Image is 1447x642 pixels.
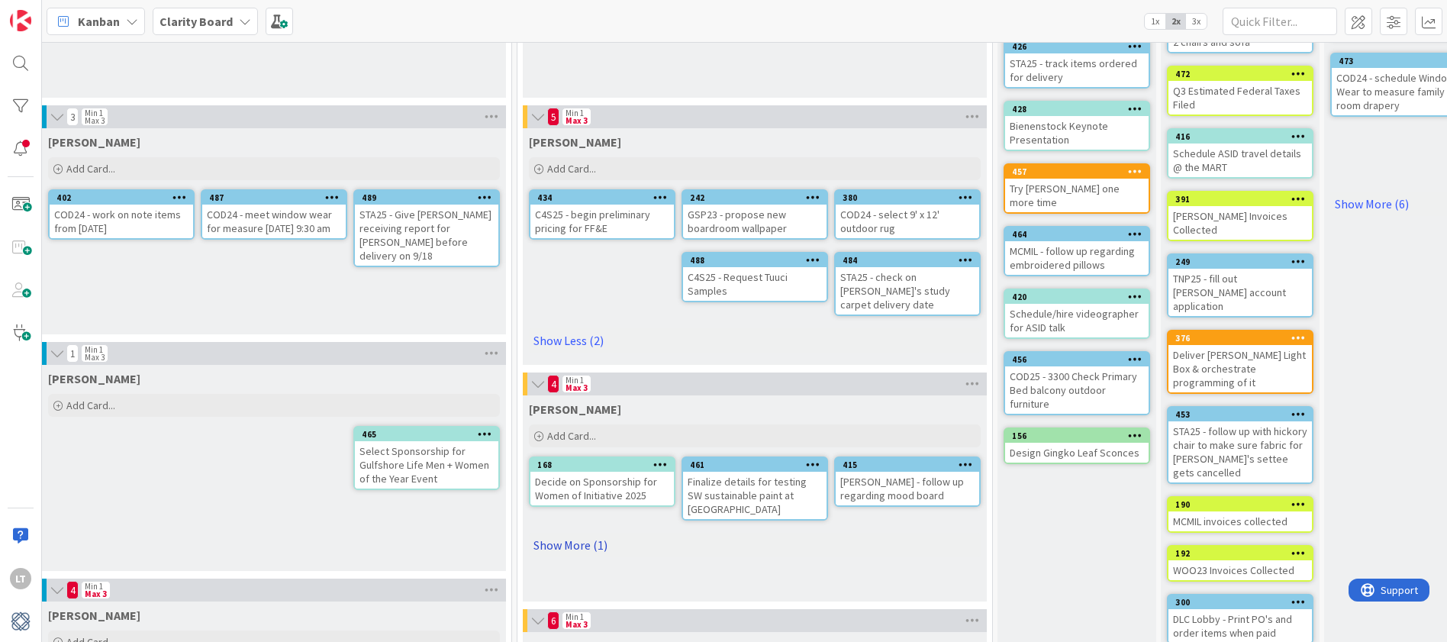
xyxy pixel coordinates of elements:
[1005,443,1149,463] div: Design Gingko Leaf Sconces
[1005,165,1149,179] div: 457
[201,189,347,240] a: 487COD24 - meet window wear for measure [DATE] 9:30 am
[1175,597,1312,608] div: 300
[66,398,115,412] span: Add Card...
[1005,227,1149,241] div: 464
[683,267,827,301] div: C4S25 - Request Tuuci Samples
[1005,102,1149,150] div: 428Bienenstock Keynote Presentation
[85,353,105,361] div: Max 3
[355,205,498,266] div: STA25 - Give [PERSON_NAME] receiving report for [PERSON_NAME] before delivery on 9/18
[1005,353,1149,366] div: 456
[566,613,584,621] div: Min 1
[1012,431,1149,441] div: 156
[1005,53,1149,87] div: STA25 - track items ordered for delivery
[10,611,31,632] img: avatar
[547,108,559,126] span: 5
[1004,226,1150,276] a: 464MCMIL - follow up regarding embroidered pillows
[1175,409,1312,420] div: 453
[202,205,346,238] div: COD24 - meet window wear for measure [DATE] 9:30 am
[1168,130,1312,144] div: 416
[683,205,827,238] div: GSP23 - propose new boardroom wallpaper
[1175,548,1312,559] div: 192
[1012,229,1149,240] div: 464
[1175,131,1312,142] div: 416
[1168,130,1312,177] div: 416Schedule ASID travel details @ the MART
[843,255,979,266] div: 484
[50,191,193,205] div: 402
[1012,292,1149,302] div: 420
[1168,81,1312,115] div: Q3 Estimated Federal Taxes Filed
[530,458,674,472] div: 168
[1168,498,1312,531] div: 190MCMIL invoices collected
[355,191,498,266] div: 489STA25 - Give [PERSON_NAME] receiving report for [PERSON_NAME] before delivery on 9/18
[530,205,674,238] div: C4S25 - begin preliminary pricing for FF&E
[1167,545,1313,582] a: 192WOO23 Invoices Collected
[355,441,498,489] div: Select Sponsorship for Gulfshore Life Men + Women of the Year Event
[683,458,827,472] div: 461
[836,472,979,505] div: [PERSON_NAME] - follow up regarding mood board
[1167,330,1313,394] a: 376Deliver [PERSON_NAME] Light Box & orchestrate programming of it
[1168,67,1312,115] div: 472Q3 Estimated Federal Taxes Filed
[1167,66,1313,116] a: 472Q3 Estimated Federal Taxes Filed
[362,192,498,203] div: 489
[836,191,979,205] div: 380
[1005,290,1149,304] div: 420
[529,456,675,507] a: 168Decide on Sponsorship for Women of Initiative 2025
[537,460,674,470] div: 168
[547,375,559,393] span: 4
[66,162,115,176] span: Add Card...
[362,429,498,440] div: 465
[834,189,981,240] a: 380COD24 - select 9' x 12' outdoor rug
[1004,289,1150,339] a: 420Schedule/hire videographer for ASID talk
[1005,165,1149,212] div: 457Try [PERSON_NAME] one more time
[836,458,979,505] div: 415[PERSON_NAME] - follow up regarding mood board
[529,134,621,150] span: Lisa T.
[1168,345,1312,392] div: Deliver [PERSON_NAME] Light Box & orchestrate programming of it
[1168,192,1312,206] div: 391
[10,10,31,31] img: Visit kanbanzone.com
[529,402,621,417] span: Lisa K.
[1168,421,1312,482] div: STA25 - follow up with hickory chair to make sure fabric for [PERSON_NAME]'s settee gets cancelled
[1004,101,1150,151] a: 428Bienenstock Keynote Presentation
[78,12,120,31] span: Kanban
[836,458,979,472] div: 415
[537,192,674,203] div: 434
[1167,496,1313,533] a: 190MCMIL invoices collected
[1005,290,1149,337] div: 420Schedule/hire videographer for ASID talk
[355,191,498,205] div: 489
[682,252,828,302] a: 488C4S25 - Request Tuuci Samples
[1175,499,1312,510] div: 190
[85,117,105,124] div: Max 3
[1005,429,1149,463] div: 156Design Gingko Leaf Sconces
[529,328,981,353] a: Show Less (2)
[209,192,346,203] div: 487
[1005,227,1149,275] div: 464MCMIL - follow up regarding embroidered pillows
[202,191,346,205] div: 487
[50,191,193,238] div: 402COD24 - work on note items from [DATE]
[1167,253,1313,318] a: 249TNP25 - fill out [PERSON_NAME] account application
[1005,241,1149,275] div: MCMIL - follow up regarding embroidered pillows
[66,344,79,363] span: 1
[683,253,827,301] div: 488C4S25 - Request Tuuci Samples
[690,192,827,203] div: 242
[1175,256,1312,267] div: 249
[353,426,500,490] a: 465Select Sponsorship for Gulfshore Life Men + Women of the Year Event
[32,2,69,21] span: Support
[1167,191,1313,241] a: 391[PERSON_NAME] Invoices Collected
[1168,144,1312,177] div: Schedule ASID travel details @ the MART
[85,109,103,117] div: Min 1
[836,253,979,267] div: 484
[682,189,828,240] a: 242GSP23 - propose new boardroom wallpaper
[1168,269,1312,316] div: TNP25 - fill out [PERSON_NAME] account application
[1005,366,1149,414] div: COD25 - 3300 Check Primary Bed balcony outdoor furniture
[1005,116,1149,150] div: Bienenstock Keynote Presentation
[1168,255,1312,316] div: 249TNP25 - fill out [PERSON_NAME] account application
[1012,104,1149,115] div: 428
[48,134,140,150] span: Lisa T.
[85,582,103,590] div: Min 1
[683,191,827,238] div: 242GSP23 - propose new boardroom wallpaper
[50,205,193,238] div: COD24 - work on note items from [DATE]
[530,472,674,505] div: Decide on Sponsorship for Women of Initiative 2025
[683,472,827,519] div: Finalize details for testing SW sustainable paint at [GEOGRAPHIC_DATA]
[1168,67,1312,81] div: 472
[48,608,140,623] span: Hannah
